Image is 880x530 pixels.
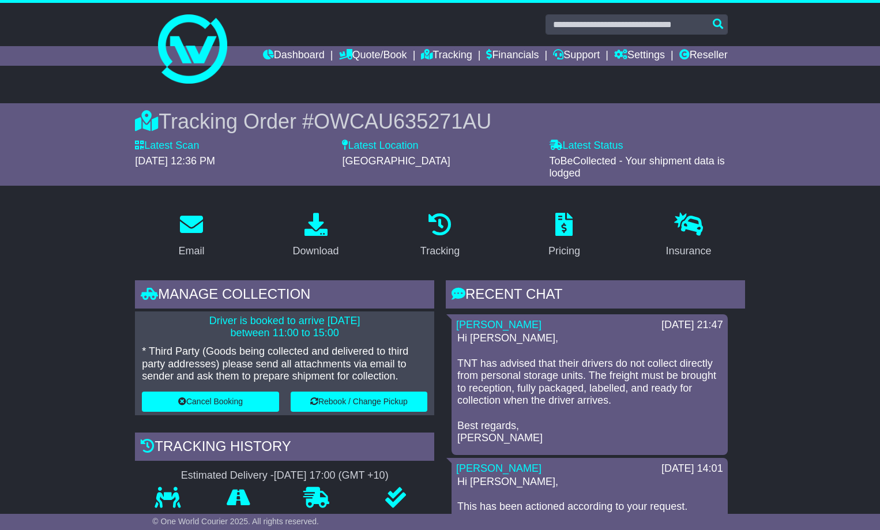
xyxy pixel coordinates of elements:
span: © One World Courier 2025. All rights reserved. [152,517,319,526]
a: [PERSON_NAME] [456,463,541,474]
label: Latest Status [550,140,623,152]
div: Tracking [420,243,460,259]
a: Quote/Book [339,46,407,66]
div: [DATE] 21:47 [661,319,723,332]
a: Reseller [679,46,728,66]
div: Insurance [665,243,711,259]
div: [DATE] 14:01 [661,463,723,475]
button: Rebook / Change Pickup [291,392,427,412]
div: Email [179,243,205,259]
label: Latest Location [342,140,418,152]
p: * Third Party (Goods being collected and delivered to third party addresses) please send all atta... [142,345,427,383]
a: Financials [486,46,539,66]
a: Support [553,46,600,66]
div: Manage collection [135,280,434,311]
div: Tracking history [135,433,434,464]
a: Tracking [421,46,472,66]
a: Dashboard [263,46,325,66]
a: Settings [614,46,665,66]
span: ToBeCollected - Your shipment data is lodged [550,155,725,179]
a: Tracking [413,209,467,263]
div: Tracking Order # [135,109,744,134]
a: Download [285,209,347,263]
div: RECENT CHAT [446,280,745,311]
div: [DATE] 17:00 (GMT +10) [274,469,389,482]
p: Hi [PERSON_NAME], TNT has advised that their drivers do not collect directly from personal storag... [457,332,722,444]
div: Download [293,243,339,259]
div: Estimated Delivery - [135,469,434,482]
label: Latest Scan [135,140,199,152]
div: Pricing [548,243,580,259]
span: [DATE] 12:36 PM [135,155,215,167]
span: [GEOGRAPHIC_DATA] [342,155,450,167]
a: Insurance [658,209,719,263]
span: OWCAU635271AU [314,110,491,133]
p: Driver is booked to arrive [DATE] between 11:00 to 15:00 [142,315,427,340]
button: Cancel Booking [142,392,279,412]
a: Pricing [541,209,588,263]
a: [PERSON_NAME] [456,319,541,330]
a: Email [171,209,212,263]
